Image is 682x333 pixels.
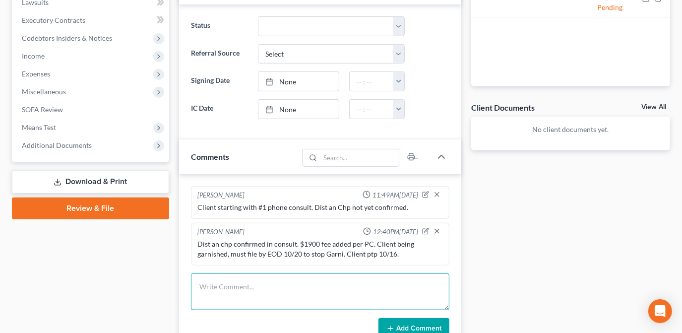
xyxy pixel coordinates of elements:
span: 12:40PM[DATE] [373,227,418,237]
span: Miscellaneous [22,87,66,96]
span: Comments [191,152,229,161]
span: Codebtors Insiders & Notices [22,34,112,42]
span: Additional Documents [22,141,92,149]
div: Pending [579,2,622,12]
div: Dist an chp confirmed in consult. $1900 fee added per PC. Client being garnished, must file by EO... [197,239,443,259]
label: Signing Date [186,71,253,91]
div: [PERSON_NAME] [197,191,245,200]
input: -- : -- [350,72,394,91]
span: Means Test [22,123,56,132]
a: Download & Print [12,170,169,194]
a: SOFA Review [14,101,169,119]
a: Executory Contracts [14,11,169,29]
div: [PERSON_NAME] [197,227,245,237]
span: Executory Contracts [22,16,85,24]
input: -- : -- [350,100,394,119]
a: Review & File [12,198,169,219]
label: Status [186,16,253,36]
input: Search... [320,149,399,166]
div: Client Documents [471,102,535,113]
span: 11:49AM[DATE] [372,191,418,200]
p: No client documents yet. [479,125,662,134]
span: Income [22,52,45,60]
div: Client starting with #1 phone consult. Dist an Chp not yet confirmed. [197,202,443,212]
a: View All [641,104,666,111]
a: None [258,100,339,119]
label: IC Date [186,99,253,119]
div: Open Intercom Messenger [648,299,672,323]
span: SOFA Review [22,105,63,114]
a: None [258,72,339,91]
label: Referral Source [186,44,253,64]
span: Expenses [22,69,50,78]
